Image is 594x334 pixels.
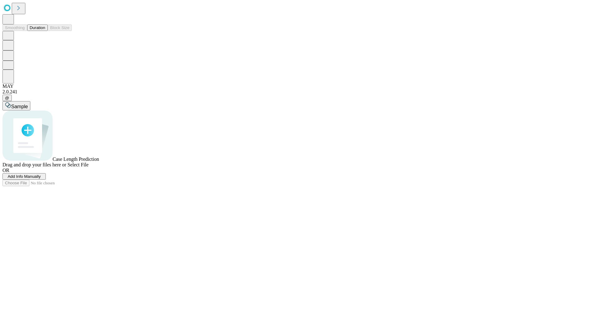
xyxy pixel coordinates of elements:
[2,162,66,167] span: Drag and drop your files here or
[2,173,46,180] button: Add Info Manually
[2,24,27,31] button: Smoothing
[2,83,592,89] div: MAY
[8,174,41,179] span: Add Info Manually
[27,24,48,31] button: Duration
[48,24,72,31] button: Block Size
[11,104,28,109] span: Sample
[2,89,592,95] div: 2.0.241
[2,95,12,101] button: @
[67,162,88,167] span: Select File
[2,168,9,173] span: OR
[5,96,9,100] span: @
[2,101,30,110] button: Sample
[53,156,99,162] span: Case Length Prediction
